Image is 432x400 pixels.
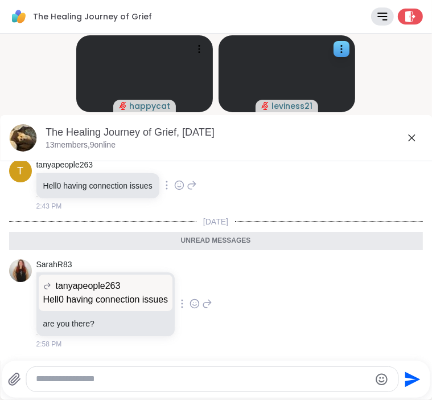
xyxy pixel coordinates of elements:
[33,11,152,22] span: The Healing Journey of Grief
[9,259,32,282] img: https://sharewell-space-live.sfo3.digitaloceanspaces.com/user-generated/ad949235-6f32-41e6-8b9f-9...
[43,293,168,307] p: Hell0 having connection issues
[43,318,168,329] p: are you there?
[46,125,423,140] div: The Healing Journey of Grief, [DATE]
[36,201,62,211] span: 2:43 PM
[43,180,153,191] p: Hell0 having connection issues
[129,100,170,112] span: happycat
[9,232,423,250] div: Unread messages
[196,216,235,227] span: [DATE]
[119,102,127,110] span: audio-muted
[261,102,269,110] span: audio-muted
[36,259,72,271] a: SarahR83
[9,7,28,26] img: ShareWell Logomark
[9,124,36,152] img: The Healing Journey of Grief, Sep 06
[36,160,93,171] a: tanyapeople263
[271,100,312,112] span: leviness21
[36,339,62,349] span: 2:58 PM
[46,140,116,151] p: 13 members, 9 online
[18,164,24,179] span: t
[56,279,121,293] span: tanyapeople263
